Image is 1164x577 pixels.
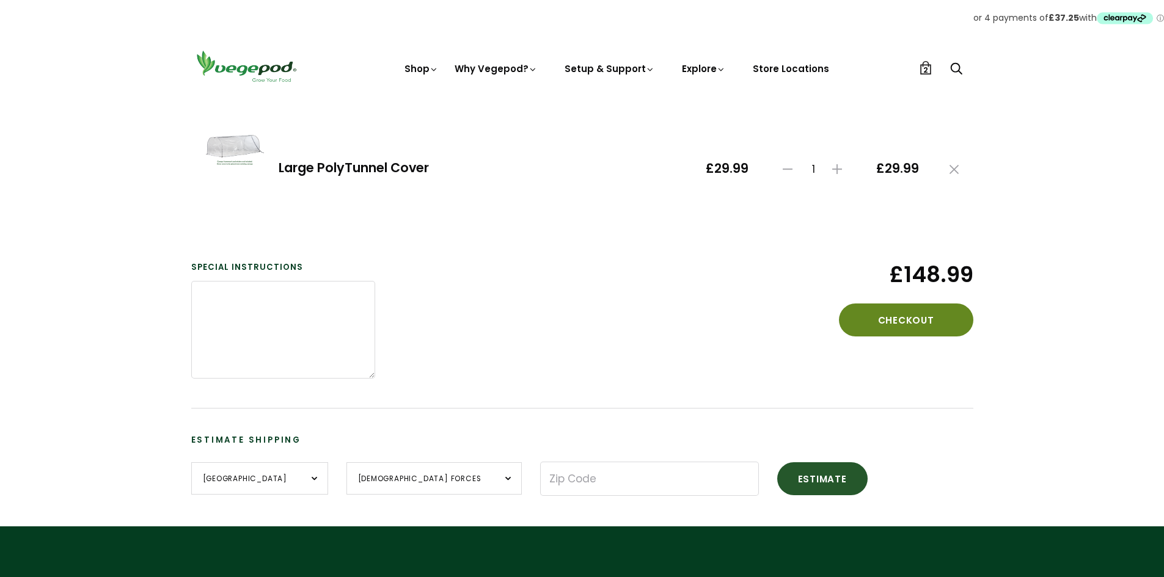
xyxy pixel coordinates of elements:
[191,261,375,274] label: Special instructions
[191,434,973,446] h3: Estimate Shipping
[875,161,920,176] span: £29.99
[839,303,973,336] button: Checkout
[279,159,429,176] a: Large PolyTunnel Cover
[950,63,962,76] a: Search
[540,462,759,496] input: Zip Code
[705,161,750,176] span: £29.99
[789,261,973,288] span: £148.99
[455,62,538,75] a: Why Vegepod?
[206,135,264,165] img: Large PolyTunnel Cover
[191,49,301,84] img: Vegepod
[753,62,829,75] a: Store Locations
[404,62,439,75] a: Shop
[777,462,868,495] button: Estimate
[919,61,932,74] a: 2
[682,62,726,75] a: Explore
[191,462,328,495] select: Country
[923,64,928,76] span: 2
[565,62,655,75] a: Setup & Support
[799,163,829,175] span: 1
[346,462,522,495] select: Province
